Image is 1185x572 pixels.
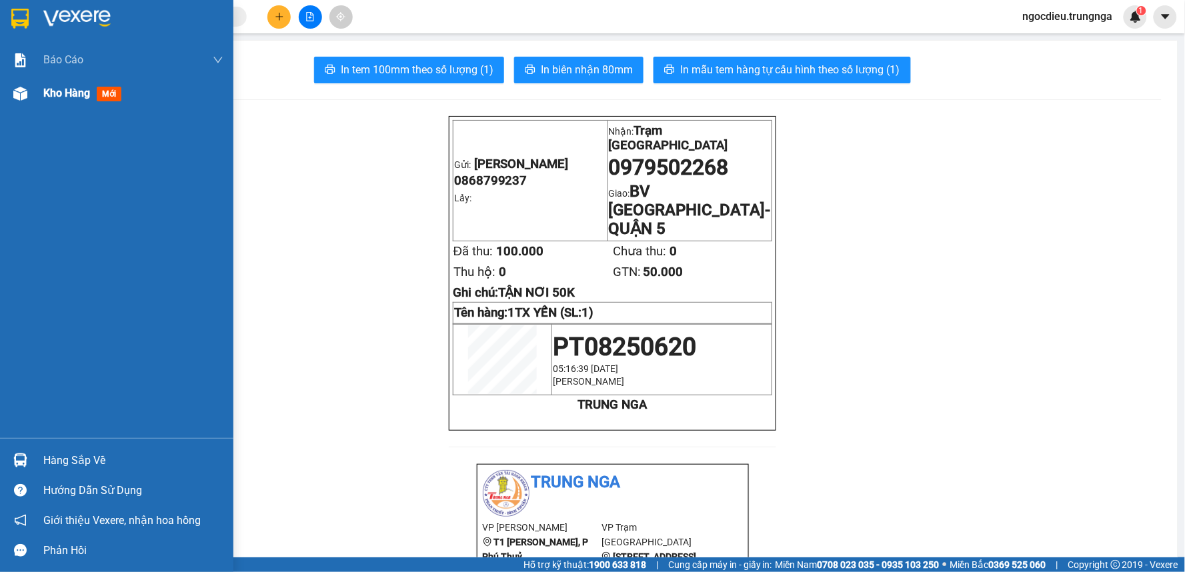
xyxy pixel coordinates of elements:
[325,64,335,77] span: printer
[453,285,575,300] span: Ghi chú:
[43,481,223,501] div: Hướng dẫn sử dụng
[553,332,696,361] span: PT08250620
[499,265,506,279] span: 0
[609,123,771,153] p: Nhận:
[97,87,121,101] span: mới
[656,557,658,572] span: |
[14,544,27,557] span: message
[305,12,315,21] span: file-add
[341,61,493,78] span: In tem 100mm theo số lượng (1)
[11,11,32,25] span: Gửi:
[670,244,677,259] span: 0
[1130,11,1142,23] img: icon-new-feature
[454,193,471,203] span: Lấy:
[11,9,29,29] img: logo-vxr
[668,557,772,572] span: Cung cấp máy in - giấy in:
[43,87,90,99] span: Kho hàng
[127,43,327,59] div: hải
[453,244,493,259] span: Đã thu:
[553,363,618,374] span: 05:16:39 [DATE]
[483,537,492,547] span: environment
[589,559,646,570] strong: 1900 633 818
[776,557,940,572] span: Miền Nam
[541,61,633,78] span: In biên nhận 80mm
[329,5,353,29] button: aim
[525,64,535,77] span: printer
[14,514,27,527] span: notification
[1160,11,1172,23] span: caret-down
[496,244,543,259] span: 100.000
[602,552,611,561] span: environment
[643,265,683,279] span: 50.000
[127,11,327,43] div: Trạm [GEOGRAPHIC_DATA]
[454,305,594,320] strong: Tên hàng:
[1139,6,1144,15] span: 1
[582,305,594,320] span: 1)
[483,470,743,495] li: Trung Nga
[1111,560,1120,569] span: copyright
[14,484,27,497] span: question-circle
[818,559,940,570] strong: 0708 023 035 - 0935 103 250
[127,85,145,99] span: TC:
[275,12,284,21] span: plus
[213,55,223,65] span: down
[498,285,575,300] span: TẬN NƠI 50K
[11,41,118,60] div: 0868799237
[613,244,666,259] span: Chưa thu:
[654,57,911,83] button: printerIn mẫu tem hàng tự cấu hình theo số lượng (1)
[613,265,641,279] span: GTN:
[609,188,771,236] span: Giao:
[483,537,589,562] b: T1 [PERSON_NAME], P Phú Thuỷ
[336,12,345,21] span: aim
[609,182,771,238] span: BV [GEOGRAPHIC_DATA]- QUẬN 5
[314,57,504,83] button: printerIn tem 100mm theo số lượng (1)
[43,451,223,471] div: Hàng sắp về
[454,157,607,171] p: Gửi:
[943,562,947,567] span: ⚪️
[664,64,675,77] span: printer
[453,265,495,279] span: Thu hộ:
[454,173,527,188] span: 0868799237
[1137,6,1146,15] sup: 1
[13,87,27,101] img: warehouse-icon
[127,13,159,27] span: Nhận:
[609,123,728,153] span: Trạm [GEOGRAPHIC_DATA]
[267,5,291,29] button: plus
[474,157,569,171] span: [PERSON_NAME]
[13,453,27,467] img: warehouse-icon
[11,11,118,41] div: [PERSON_NAME]
[508,305,594,320] span: 1TX YẾN (SL:
[577,397,647,412] strong: TRUNG NGA
[127,59,327,78] div: 0979502268
[602,520,721,549] li: VP Trạm [GEOGRAPHIC_DATA]
[13,53,27,67] img: solution-icon
[43,541,223,561] div: Phản hồi
[553,376,624,387] span: [PERSON_NAME]
[1056,557,1058,572] span: |
[483,470,529,517] img: logo.jpg
[989,559,1046,570] strong: 0369 525 060
[523,557,646,572] span: Hỗ trợ kỹ thuật:
[1012,8,1124,25] span: ngocdieu.trungnga
[680,61,900,78] span: In mẫu tem hàng tự cấu hình theo số lượng (1)
[609,155,729,180] span: 0979502268
[950,557,1046,572] span: Miền Bắc
[299,5,322,29] button: file-add
[43,51,83,68] span: Báo cáo
[514,57,644,83] button: printerIn biên nhận 80mm
[483,520,602,535] li: VP [PERSON_NAME]
[1154,5,1177,29] button: caret-down
[43,512,201,529] span: Giới thiệu Vexere, nhận hoa hồng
